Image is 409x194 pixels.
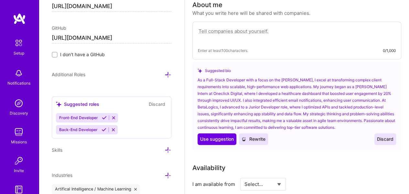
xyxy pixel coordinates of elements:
div: Discovery [10,110,28,117]
div: Missions [11,138,27,145]
span: Industries [52,172,72,178]
i: Reject [111,115,116,120]
div: Setup [14,50,24,56]
span: Rewrite [242,136,265,142]
span: GitHub [52,25,66,31]
button: Discard [147,100,167,108]
img: setup [12,36,26,50]
button: Discard [374,133,396,145]
img: discovery [12,97,25,110]
button: Rewrite [239,133,268,145]
span: Back-End Developer [59,127,98,132]
button: Use suggestion [198,133,236,145]
img: bell [12,67,25,80]
span: Discard [377,136,393,142]
span: Front-End Developer [59,115,98,120]
img: logo [13,13,26,25]
div: Suggested bio [198,67,396,74]
img: teamwork [12,126,25,138]
div: What you write here will be shared with companies. [192,10,310,16]
div: Notifications [7,80,30,87]
i: icon SuggestedTeams [198,68,202,73]
img: Invite [12,154,25,167]
span: Additional Roles [52,72,85,77]
div: Suggested roles [56,101,99,107]
i: Reject [111,127,116,132]
span: Enter at least 100 characters. [198,47,248,54]
div: I am available from [192,181,235,188]
span: Skills [52,147,62,153]
i: icon SuggestedTeams [56,101,61,107]
i: icon CrystalBall [242,137,246,141]
div: Invite [14,167,24,174]
i: icon Close [134,188,137,190]
i: Accept [102,115,107,120]
div: As a Full-Stack Developer with a focus on the [PERSON_NAME], I excel at transforming complex clie... [198,77,396,131]
i: Accept [102,127,106,132]
div: 0/1,000 [383,47,396,54]
span: Use suggestion [200,136,234,142]
div: Availability [192,163,225,173]
span: I don't have a GitHub [60,51,105,58]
